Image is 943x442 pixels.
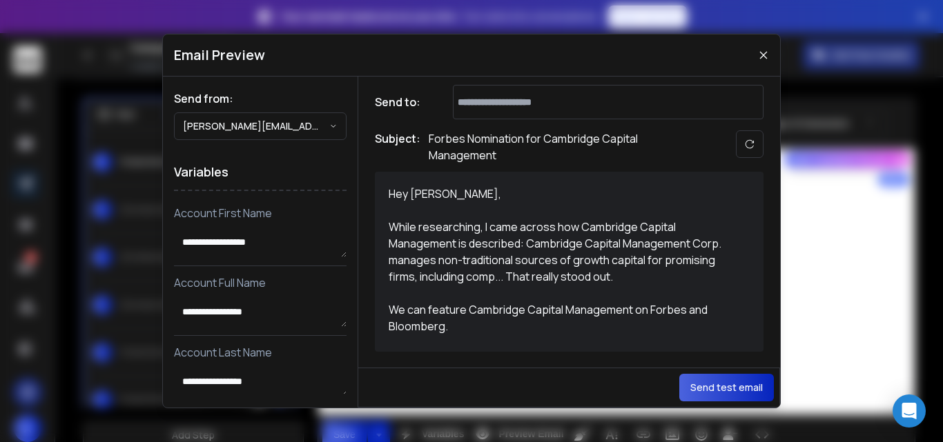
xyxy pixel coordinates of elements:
div: While researching, I came across how Cambridge Capital Management is described: Cambridge Capital... [389,219,734,285]
p: Account Last Name [174,344,347,361]
button: Send test email [679,374,774,401]
div: I’ve made some custom samples to see what it would look like! [389,351,734,368]
p: Account First Name [174,205,347,221]
p: Forbes Nomination for Cambridge Capital Management [429,130,705,163]
h1: Email Preview [174,46,265,65]
p: Account Full Name [174,274,347,291]
div: We can feature Cambridge Capital Management on Forbes and Bloomberg. [389,301,734,334]
h1: Variables [174,154,347,191]
h1: Send from: [174,90,347,107]
h1: Subject: [375,130,420,163]
div: Hey [PERSON_NAME], [389,185,734,202]
p: [PERSON_NAME][EMAIL_ADDRESS][DOMAIN_NAME] [183,119,329,133]
div: Open Intercom Messenger [893,394,926,428]
h1: Send to: [375,94,430,110]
